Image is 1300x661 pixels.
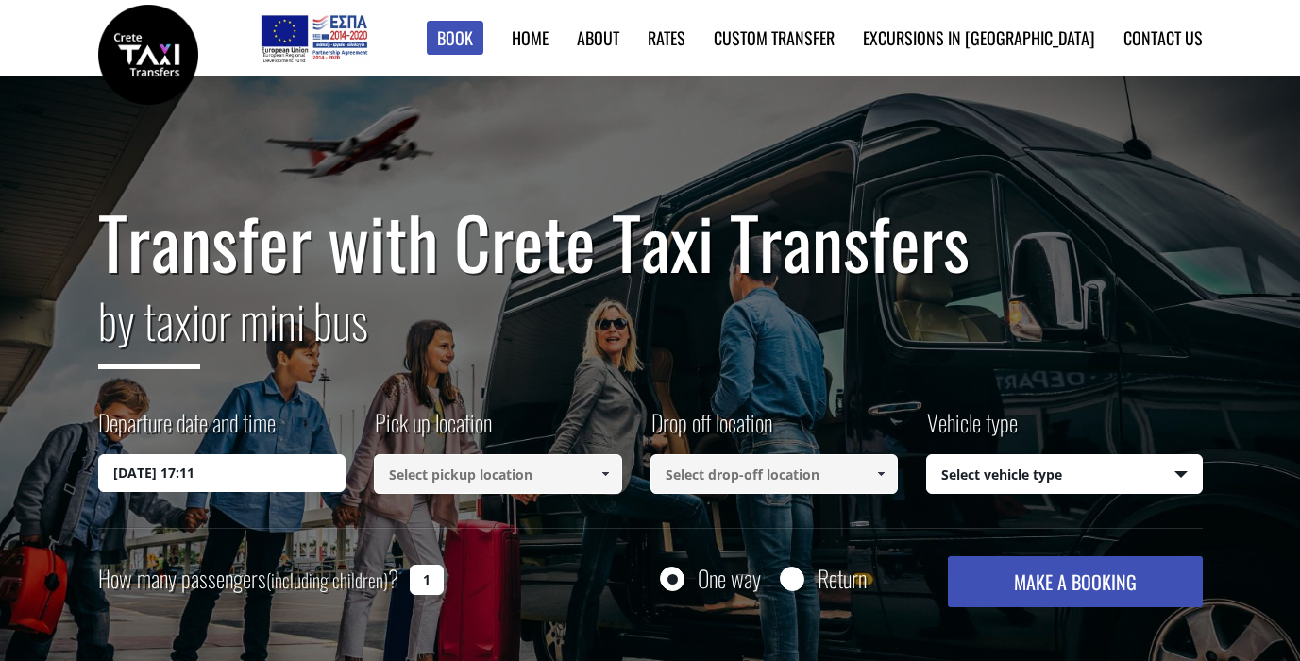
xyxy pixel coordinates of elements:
[648,25,685,50] a: Rates
[427,21,483,56] a: Book
[948,556,1202,607] button: MAKE A BOOKING
[512,25,549,50] a: Home
[266,566,388,594] small: (including children)
[866,454,897,494] a: Show All Items
[98,284,200,369] span: by taxi
[698,567,761,590] label: One way
[258,9,370,66] img: e-bannersEUERDF180X90.jpg
[374,454,622,494] input: Select pickup location
[98,556,398,602] label: How many passengers ?
[863,25,1095,50] a: Excursions in [GEOGRAPHIC_DATA]
[714,25,835,50] a: Custom Transfer
[927,455,1202,495] span: Select vehicle type
[650,406,772,454] label: Drop off location
[98,281,1203,383] h2: or mini bus
[1123,25,1203,50] a: Contact us
[98,406,276,454] label: Departure date and time
[589,454,620,494] a: Show All Items
[98,42,198,62] a: Crete Taxi Transfers | Safe Taxi Transfer Services from to Heraklion Airport, Chania Airport, Ret...
[650,454,899,494] input: Select drop-off location
[98,5,198,105] img: Crete Taxi Transfers | Safe Taxi Transfer Services from to Heraklion Airport, Chania Airport, Ret...
[818,567,867,590] label: Return
[374,406,492,454] label: Pick up location
[98,202,1203,281] h1: Transfer with Crete Taxi Transfers
[577,25,619,50] a: About
[926,406,1018,454] label: Vehicle type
